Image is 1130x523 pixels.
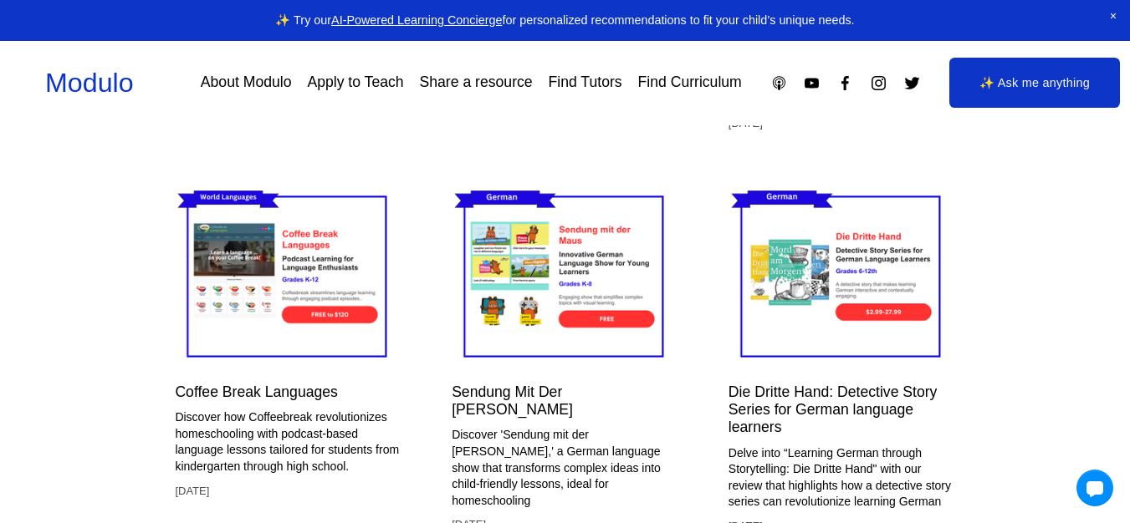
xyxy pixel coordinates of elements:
[331,13,502,27] a: AI-Powered Learning Concierge
[452,383,573,418] a: Sendung Mit Der [PERSON_NAME]
[175,182,401,371] img: Coffee Break Languages
[175,383,338,400] a: Coffee Break Languages
[729,445,955,510] p: Delve into “Learning German through Storytelling: Die Dritte Hand" with our review that highlight...
[729,383,938,435] a: Die Dritte Hand: Detective Story Series for German language learners
[175,409,401,475] p: Discover how Coffeebreak revolutionizes homeschooling with podcast-based language lessons tailore...
[307,69,403,98] a: Apply to Teach
[549,69,622,98] a: Find Tutors
[45,68,134,98] a: Modulo
[638,69,742,98] a: Find Curriculum
[201,69,292,98] a: About Modulo
[175,484,209,499] time: [DATE]
[729,182,955,371] img: Die Dritte Hand: Detective Story Series for German language learners
[870,74,887,92] a: Instagram
[770,74,788,92] a: Apple Podcasts
[452,427,678,509] p: Discover 'Sendung mit der [PERSON_NAME],' a German language show that transforms complex ideas in...
[420,69,533,98] a: Share a resource
[452,182,678,371] img: Sendung Mit Der Maus
[949,58,1120,108] a: ✨ Ask me anything
[836,74,854,92] a: Facebook
[903,74,921,92] a: Twitter
[803,74,821,92] a: YouTube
